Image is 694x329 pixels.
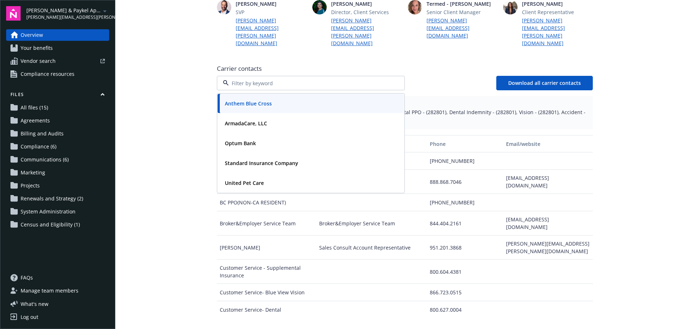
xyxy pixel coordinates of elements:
div: Log out [21,311,38,323]
strong: Optum Bank [225,140,256,147]
a: Renewals and Strategy (2) [6,193,109,204]
a: Manage team members [6,285,109,296]
div: BC PPO(NON-CA RESIDENT) [217,194,316,211]
div: Broker&Employer Service Team [217,211,316,235]
div: Email/website [506,140,590,148]
div: Broker&Employer Service Team [316,211,427,235]
span: Client Representative [522,8,593,16]
button: [PERSON_NAME] & Paykel Appliances Inc[PERSON_NAME][EMAIL_ADDRESS][PERSON_NAME][DOMAIN_NAME]arrowD... [26,6,109,21]
span: SVP [236,8,307,16]
div: Sales Consult Account Representative [316,235,427,260]
span: Marketing [21,167,45,178]
span: Carrier contacts [217,64,593,73]
a: Your benefits [6,42,109,54]
span: [PERSON_NAME][EMAIL_ADDRESS][PERSON_NAME][DOMAIN_NAME] [26,14,100,21]
span: What ' s new [21,300,48,308]
a: [PERSON_NAME][EMAIL_ADDRESS][PERSON_NAME][DOMAIN_NAME] [522,17,593,47]
a: Vendor search [6,55,109,67]
span: Agreements [21,115,50,126]
span: Director, Client Services [331,8,402,16]
span: [PERSON_NAME] & Paykel Appliances Inc [26,7,100,14]
div: Phone [430,140,500,148]
div: 844.404.2161 [427,211,503,235]
strong: United Pet Care [225,179,264,186]
span: Manage team members [21,285,78,296]
div: 888.868.7046 [427,170,503,194]
a: Marketing [6,167,109,178]
span: Your benefits [21,42,53,54]
strong: Anthem Blue Cross [225,100,272,107]
div: [PERSON_NAME] [217,235,316,260]
button: Download all carrier contacts [496,76,593,90]
div: Customer Service- Dental [217,301,316,319]
a: [PERSON_NAME][EMAIL_ADDRESS][PERSON_NAME][DOMAIN_NAME] [236,17,307,47]
span: Compliance resources [21,68,74,80]
div: [PHONE_NUMBER] [427,194,503,211]
button: Phone [427,135,503,152]
span: Medical PPO - (282801), HDHP PPO - (282801), Medical HMO - (282801), Dental PPO - (282801), Denta... [223,108,587,124]
button: What's new [6,300,60,308]
a: [PERSON_NAME][EMAIL_ADDRESS][DOMAIN_NAME] [427,17,497,39]
div: 951.201.3868 [427,235,503,260]
div: 800.604.4381 [427,260,503,284]
span: System Administration [21,206,76,217]
span: FAQs [21,272,33,283]
div: [EMAIL_ADDRESS][DOMAIN_NAME] [503,170,593,194]
button: Email/website [503,135,593,152]
span: All files (15) [21,102,48,113]
div: Customer Service - Supplemental Insurance [217,260,316,284]
div: [EMAIL_ADDRESS][DOMAIN_NAME] [503,211,593,235]
a: Overview [6,29,109,41]
a: System Administration [6,206,109,217]
input: Filter by keyword [229,79,390,87]
a: Census and Eligibility (1) [6,219,109,230]
span: Projects [21,180,40,191]
strong: ArmadaCare, LLC [225,120,267,127]
a: Billing and Audits [6,128,109,139]
span: Billing and Audits [21,128,64,139]
span: Overview [21,29,43,41]
div: Customer Service- Blue View Vision [217,284,316,301]
a: All files (15) [6,102,109,113]
div: [PHONE_NUMBER] [427,152,503,170]
span: Renewals and Strategy (2) [21,193,83,204]
div: [PERSON_NAME][EMAIL_ADDRESS][PERSON_NAME][DOMAIN_NAME] [503,235,593,260]
a: Agreements [6,115,109,126]
span: Vendor search [21,55,56,67]
div: 800.627.0004 [427,301,503,319]
a: Compliance (6) [6,141,109,152]
a: FAQs [6,272,109,283]
span: Census and Eligibility (1) [21,219,80,230]
span: Senior Client Manager [427,8,497,16]
a: Projects [6,180,109,191]
img: navigator-logo.svg [6,6,21,21]
span: Plan types [223,102,587,108]
a: Compliance resources [6,68,109,80]
span: Communications (6) [21,154,69,165]
div: 866.723.0515 [427,284,503,301]
strong: Standard Insurance Company [225,160,298,166]
button: Files [6,91,109,100]
span: Compliance (6) [21,141,56,152]
a: Communications (6) [6,154,109,165]
span: Download all carrier contacts [508,79,581,86]
a: [PERSON_NAME][EMAIL_ADDRESS][PERSON_NAME][DOMAIN_NAME] [331,17,402,47]
a: arrowDropDown [100,7,109,15]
